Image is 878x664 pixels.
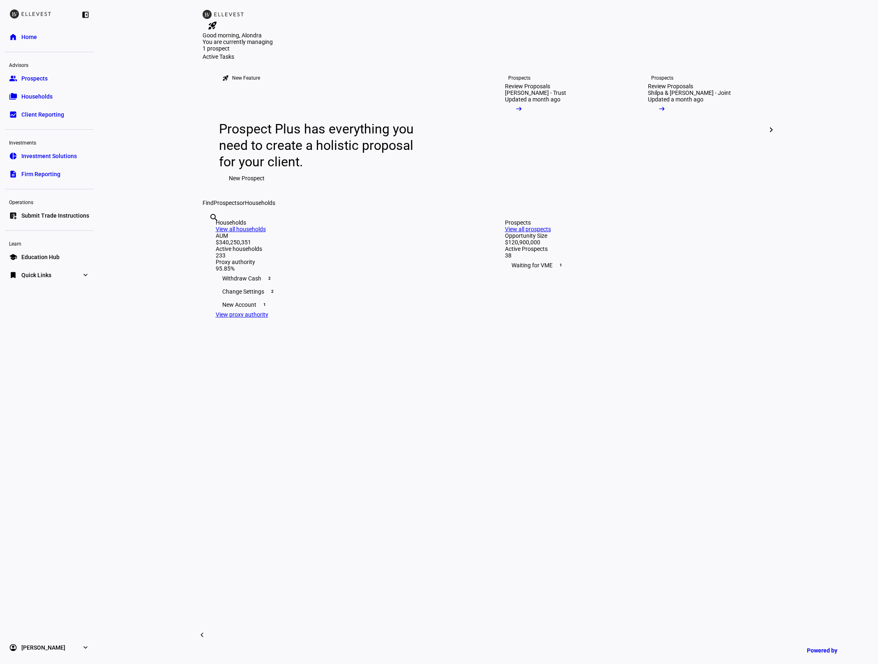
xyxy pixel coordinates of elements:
[21,110,64,119] span: Client Reporting
[232,75,260,81] div: New Feature
[219,121,422,170] div: Prospect Plus has everything you need to create a holistic proposal for your client.
[216,239,472,246] div: $340,250,351
[648,90,731,96] div: Shilpa & [PERSON_NAME] - Joint
[492,60,628,200] a: ProspectsReview Proposals[PERSON_NAME] - TrustUpdated a month ago
[505,239,761,246] div: $120,900,000
[203,39,273,45] span: You are currently managing
[216,298,472,311] div: New Account
[207,21,217,30] mat-icon: rocket_launch
[219,170,274,186] button: New Prospect
[505,232,761,239] div: Opportunity Size
[216,272,472,285] div: Withdraw Cash
[505,252,761,259] div: 38
[269,288,276,295] span: 2
[5,70,94,87] a: groupProspects
[209,213,219,223] mat-icon: search
[216,232,472,239] div: AUM
[5,237,94,249] div: Learn
[216,252,472,259] div: 233
[81,11,90,19] eth-mat-symbol: left_panel_close
[216,246,472,252] div: Active households
[505,259,761,272] div: Waiting for VME
[5,88,94,105] a: folder_copyHouseholds
[21,33,37,41] span: Home
[21,74,48,83] span: Prospects
[505,96,560,103] div: Updated a month ago
[216,259,472,265] div: Proxy authority
[203,200,774,206] div: Find or
[9,152,17,160] eth-mat-symbol: pie_chart
[9,110,17,119] eth-mat-symbol: bid_landscape
[266,275,273,282] span: 2
[9,253,17,261] eth-mat-symbol: school
[216,311,268,318] a: View proxy authority
[9,74,17,83] eth-mat-symbol: group
[245,200,275,206] span: Households
[209,224,211,234] input: Enter name of prospect or household
[9,92,17,101] eth-mat-symbol: folder_copy
[9,271,17,279] eth-mat-symbol: bookmark
[648,83,693,90] div: Review Proposals
[5,166,94,182] a: descriptionFirm Reporting
[505,246,761,252] div: Active Prospects
[216,226,266,232] a: View all households
[222,75,229,81] mat-icon: rocket_launch
[515,105,523,113] mat-icon: arrow_right_alt
[261,301,268,308] span: 1
[21,253,60,261] span: Education Hub
[203,53,774,60] div: Active Tasks
[21,643,65,652] span: [PERSON_NAME]
[9,211,17,220] eth-mat-symbol: list_alt_add
[203,32,774,39] div: Good morning, Alondra
[21,271,51,279] span: Quick Links
[21,170,60,178] span: Firm Reporting
[651,75,673,81] div: Prospects
[635,60,771,200] a: ProspectsReview ProposalsShilpa & [PERSON_NAME] - JointUpdated a month ago
[5,29,94,45] a: homeHome
[558,262,564,269] span: 1
[9,170,17,178] eth-mat-symbol: description
[5,106,94,123] a: bid_landscapeClient Reporting
[5,196,94,207] div: Operations
[21,92,53,101] span: Households
[229,170,265,186] span: New Prospect
[508,75,530,81] div: Prospects
[5,148,94,164] a: pie_chartInvestment Solutions
[216,219,472,226] div: Households
[505,90,566,96] div: [PERSON_NAME] - Trust
[658,105,666,113] mat-icon: arrow_right_alt
[803,643,866,658] a: Powered by
[21,152,77,160] span: Investment Solutions
[214,200,240,206] span: Prospects
[766,125,776,135] mat-icon: chevron_right
[21,211,89,220] span: Submit Trade Instructions
[505,219,761,226] div: Prospects
[505,83,550,90] div: Review Proposals
[216,265,472,272] div: 95.85%
[505,226,551,232] a: View all prospects
[81,643,90,652] eth-mat-symbol: expand_more
[203,45,285,52] div: 1 prospect
[81,271,90,279] eth-mat-symbol: expand_more
[5,59,94,70] div: Advisors
[648,96,703,103] div: Updated a month ago
[197,630,207,640] mat-icon: chevron_left
[216,285,472,298] div: Change Settings
[5,136,94,148] div: Investments
[9,33,17,41] eth-mat-symbol: home
[9,643,17,652] eth-mat-symbol: account_circle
